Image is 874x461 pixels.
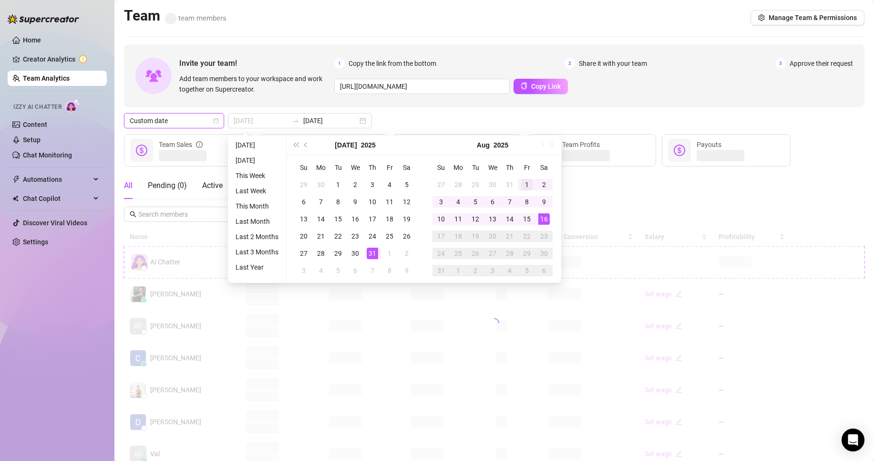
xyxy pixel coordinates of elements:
div: 29 [470,179,481,190]
td: 2025-09-04 [501,262,518,279]
span: Add team members to your workspace and work together on Supercreator. [179,73,330,94]
td: 2025-07-19 [398,210,415,228]
td: 2025-07-09 [347,193,364,210]
div: 31 [367,248,378,259]
td: 2025-07-25 [381,228,398,245]
li: This Week [232,170,282,181]
a: Setup [23,136,41,144]
span: Izzy AI Chatter [13,103,62,112]
td: 2025-07-31 [501,176,518,193]
span: Copy Link [531,83,561,90]
td: 2025-08-01 [518,176,535,193]
img: Chat Copilot [12,195,19,202]
div: 15 [332,213,344,225]
td: 2025-08-31 [432,262,450,279]
div: 29 [521,248,533,259]
input: Start date [234,115,288,126]
td: 2025-08-08 [518,193,535,210]
div: 6 [350,265,361,276]
div: 13 [298,213,309,225]
th: Sa [535,159,553,176]
td: 2025-08-30 [535,245,553,262]
div: 3 [487,265,498,276]
div: 29 [332,248,344,259]
td: 2025-06-30 [312,176,329,193]
td: 2025-07-22 [329,228,347,245]
td: 2025-07-29 [467,176,484,193]
div: 20 [487,230,498,242]
td: 2025-08-20 [484,228,501,245]
span: Custom date [130,114,218,128]
div: 2 [350,179,361,190]
span: Share it with your team [579,58,647,69]
div: 1 [332,179,344,190]
div: 11 [384,196,395,208]
span: loading [489,317,500,329]
span: Team Profits [562,141,600,148]
td: 2025-07-18 [381,210,398,228]
td: 2025-08-28 [501,245,518,262]
div: 22 [521,230,533,242]
div: 3 [435,196,447,208]
div: 13 [487,213,498,225]
div: 23 [538,230,550,242]
div: 3 [367,179,378,190]
span: Invite your team! [179,57,334,69]
td: 2025-08-18 [450,228,467,245]
div: 21 [504,230,515,242]
div: 18 [452,230,464,242]
div: 19 [470,230,481,242]
div: 24 [367,230,378,242]
span: Automations [23,172,91,187]
td: 2025-08-05 [467,193,484,210]
img: AI Chatter [65,99,80,113]
h2: Team [124,7,226,25]
div: All [124,180,133,191]
div: 22 [332,230,344,242]
li: [DATE] [232,155,282,166]
th: Fr [381,159,398,176]
td: 2025-08-04 [312,262,329,279]
button: Choose a year [494,136,508,155]
div: 16 [538,213,550,225]
div: 6 [298,196,309,208]
div: 31 [435,265,447,276]
div: 9 [401,265,412,276]
div: 17 [367,213,378,225]
td: 2025-08-02 [535,176,553,193]
div: 25 [384,230,395,242]
span: copy [521,83,527,89]
td: 2025-07-27 [295,245,312,262]
div: 4 [504,265,515,276]
div: 8 [332,196,344,208]
li: Last Month [232,216,282,227]
a: Chat Monitoring [23,151,72,159]
div: 5 [521,265,533,276]
th: We [484,159,501,176]
div: 19 [401,213,412,225]
td: 2025-07-27 [432,176,450,193]
button: Copy Link [514,79,568,94]
td: 2025-07-06 [295,193,312,210]
div: 10 [435,213,447,225]
td: 2025-08-08 [381,262,398,279]
div: 15 [521,213,533,225]
div: 9 [538,196,550,208]
div: 27 [487,248,498,259]
th: Tu [467,159,484,176]
td: 2025-08-29 [518,245,535,262]
a: Discover Viral Videos [23,219,87,227]
div: 7 [504,196,515,208]
span: Chat Copilot [23,191,91,206]
input: End date [303,115,358,126]
li: This Month [232,200,282,212]
td: 2025-08-19 [467,228,484,245]
div: 28 [452,179,464,190]
div: 24 [435,248,447,259]
button: Choose a year [361,136,376,155]
td: 2025-06-29 [295,176,312,193]
div: 2 [401,248,412,259]
div: 25 [452,248,464,259]
td: 2025-08-02 [398,245,415,262]
div: 1 [384,248,395,259]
